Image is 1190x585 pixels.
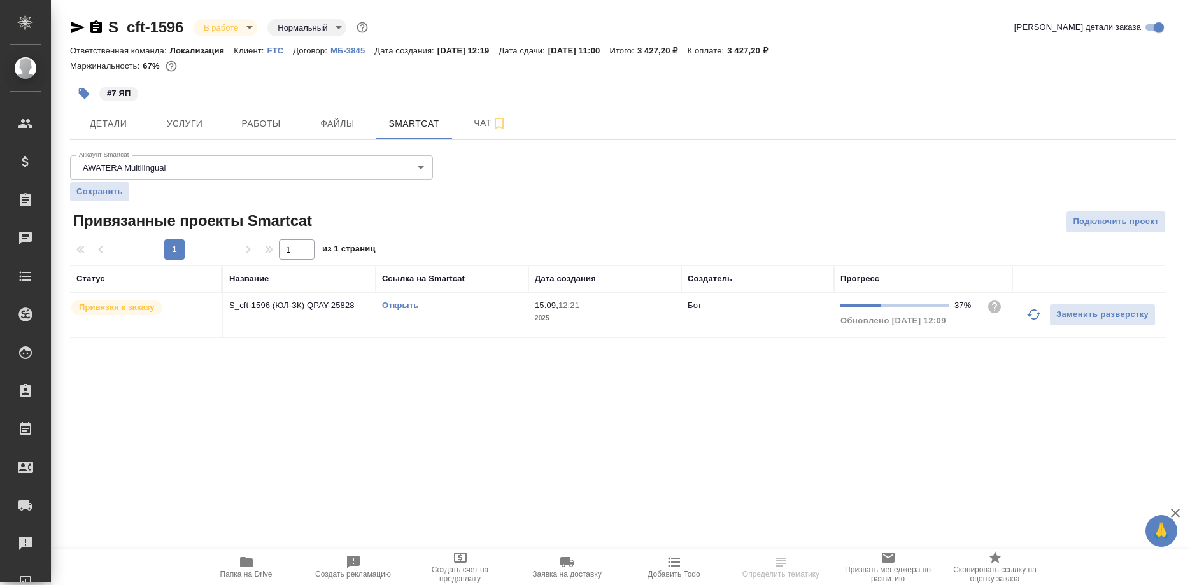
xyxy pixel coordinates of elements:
p: Бот [688,300,702,310]
a: S_cft-1596 [108,18,183,36]
p: МБ-3845 [330,46,374,55]
a: Открыть [382,300,418,310]
p: Дата создания: [374,46,437,55]
span: Услуги [154,116,215,132]
button: Подключить проект [1066,211,1166,233]
div: В работе [194,19,257,36]
p: Привязан к заказу [79,301,155,314]
span: [PERSON_NAME] детали заказа [1014,21,1141,34]
div: Название [229,272,269,285]
button: AWATERA Multilingual [79,162,169,173]
span: из 1 страниц [322,241,376,260]
div: Ссылка на Smartcat [382,272,465,285]
p: 12:21 [558,300,579,310]
p: [DATE] 11:00 [548,46,610,55]
p: #7 ЯП [107,87,131,100]
p: 15.09, [535,300,558,310]
button: 🙏 [1145,515,1177,547]
p: Ответственная команда: [70,46,170,55]
span: 7 ЯП [98,87,139,98]
div: 37% [954,299,977,312]
p: Клиент: [234,46,267,55]
button: Скопировать ссылку для ЯМессенджера [70,20,85,35]
button: Заменить разверстку [1049,304,1156,326]
span: Файлы [307,116,368,132]
div: Создатель [688,272,732,285]
button: Нормальный [274,22,331,33]
p: 3 427,20 ₽ [727,46,777,55]
button: Добавить тэг [70,80,98,108]
p: Локализация [170,46,234,55]
button: 932.72 RUB; [163,58,180,74]
button: Сохранить [70,182,129,201]
p: 3 427,20 ₽ [637,46,688,55]
span: Сохранить [76,185,123,198]
div: В работе [267,19,346,36]
span: Подключить проект [1073,215,1159,229]
span: Обновлено [DATE] 12:09 [840,316,946,325]
p: S_cft-1596 (ЮЛ-ЗК) QPAY-25828 [229,299,369,312]
p: Итого: [609,46,637,55]
p: 67% [143,61,162,71]
span: Детали [78,116,139,132]
p: 2025 [535,312,675,325]
span: Чат [460,115,521,131]
div: Прогресс [840,272,879,285]
button: Скопировать ссылку [89,20,104,35]
button: В работе [200,22,242,33]
span: Работы [230,116,292,132]
div: Статус [76,272,105,285]
p: Дата сдачи: [499,46,548,55]
p: Договор: [293,46,330,55]
span: Привязанные проекты Smartcat [70,211,312,231]
span: Smartcat [383,116,444,132]
p: К оплате: [687,46,727,55]
a: МБ-3845 [330,45,374,55]
button: Доп статусы указывают на важность/срочность заказа [354,19,371,36]
button: Обновить прогресс [1019,299,1049,330]
div: Дата создания [535,272,596,285]
span: Заменить разверстку [1056,307,1149,322]
div: AWATERA Multilingual [70,155,433,180]
p: [DATE] 12:19 [437,46,499,55]
span: 🙏 [1151,518,1172,544]
svg: Подписаться [492,116,507,131]
p: FTC [267,46,294,55]
a: FTC [267,45,294,55]
p: Маржинальность: [70,61,143,71]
